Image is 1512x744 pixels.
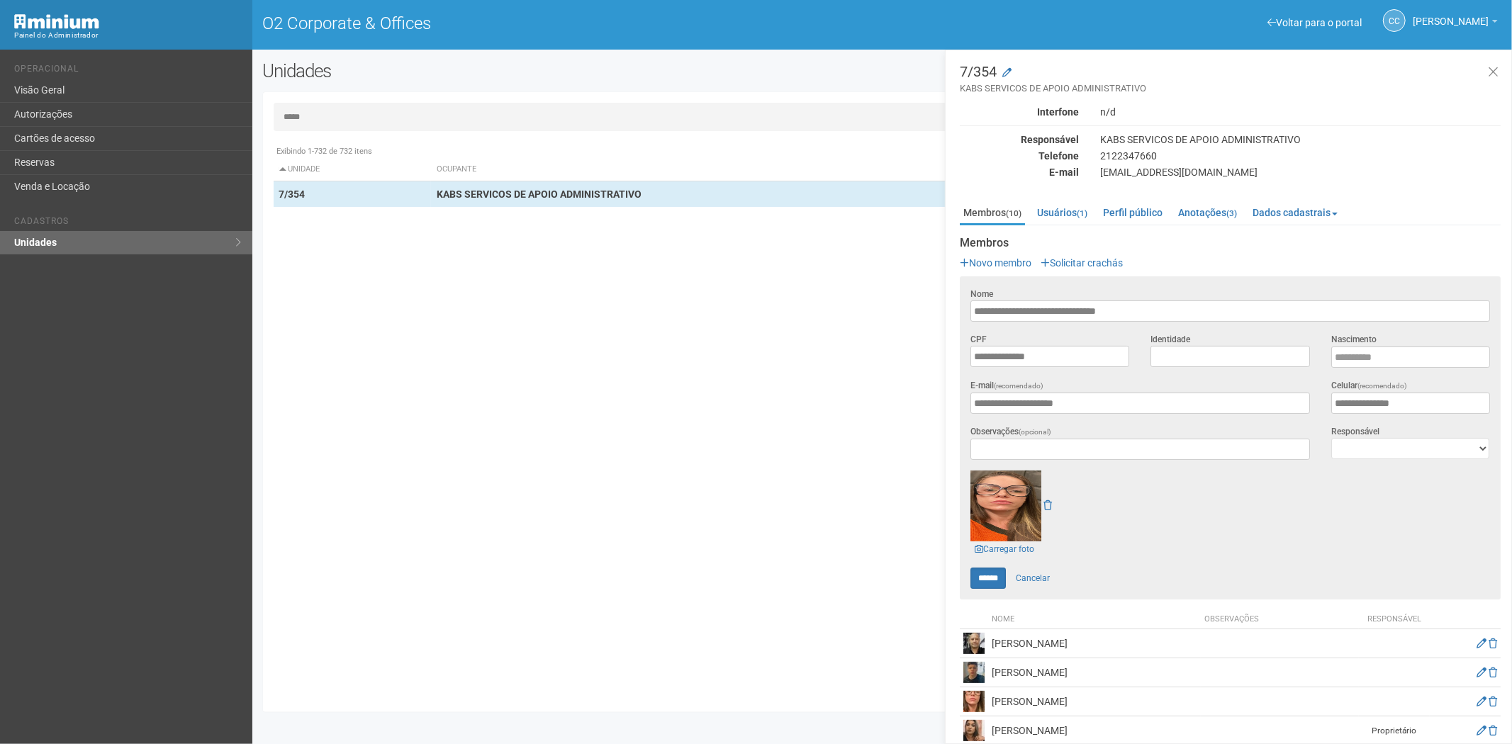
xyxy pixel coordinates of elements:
[960,202,1025,225] a: Membros(10)
[14,64,242,79] li: Operacional
[279,188,306,200] strong: 7/354
[1331,425,1379,438] label: Responsável
[1413,2,1489,27] span: Camila Catarina Lima
[1090,133,1511,146] div: KABS SERVICOS DE APOIO ADMINISTRATIVO
[963,633,985,654] img: user.png
[1043,500,1052,511] a: Remover
[1019,428,1051,436] span: (opcional)
[1489,696,1497,707] a: Excluir membro
[263,14,872,33] h1: O2 Corporate & Offices
[988,658,1201,687] td: [PERSON_NAME]
[1226,208,1237,218] small: (3)
[970,425,1051,439] label: Observações
[960,82,1501,95] small: KABS SERVICOS DE APOIO ADMINISTRATIVO
[970,333,987,346] label: CPF
[1383,9,1406,32] a: CC
[14,14,99,29] img: Minium
[970,288,993,300] label: Nome
[963,691,985,712] img: user.png
[988,629,1201,658] td: [PERSON_NAME]
[1357,382,1407,390] span: (recomendado)
[960,64,1501,95] h3: 7/354
[1077,208,1087,218] small: (1)
[960,257,1031,269] a: Novo membro
[1041,257,1123,269] a: Solicitar crachás
[949,133,1090,146] div: Responsável
[1175,202,1241,223] a: Anotações(3)
[970,379,1043,393] label: E-mail
[1034,202,1091,223] a: Usuários(1)
[1150,333,1190,346] label: Identidade
[1477,638,1486,649] a: Editar membro
[1477,725,1486,736] a: Editar membro
[1267,17,1362,28] a: Voltar para o portal
[988,610,1201,629] th: Nome
[431,158,967,181] th: Ocupante: activate to sort column ascending
[994,382,1043,390] span: (recomendado)
[963,720,985,741] img: user.png
[1489,725,1497,736] a: Excluir membro
[14,29,242,42] div: Painel do Administrador
[1331,379,1407,393] label: Celular
[1090,166,1511,179] div: [EMAIL_ADDRESS][DOMAIN_NAME]
[14,216,242,231] li: Cadastros
[1006,208,1021,218] small: (10)
[970,541,1038,557] a: Carregar foto
[1359,610,1430,629] th: Responsável
[1201,610,1359,629] th: Observações
[263,60,767,81] h2: Unidades
[949,150,1090,162] div: Telefone
[1489,638,1497,649] a: Excluir membro
[949,106,1090,118] div: Interfone
[1002,66,1012,80] a: Modificar a unidade
[1331,333,1377,346] label: Nascimento
[1249,202,1341,223] a: Dados cadastrais
[437,188,642,200] strong: KABS SERVICOS DE APOIO ADMINISTRATIVO
[1090,106,1511,118] div: n/d
[949,166,1090,179] div: E-mail
[960,237,1501,249] strong: Membros
[988,687,1201,716] td: [PERSON_NAME]
[1413,18,1498,29] a: [PERSON_NAME]
[1008,568,1058,589] a: Cancelar
[274,145,1491,158] div: Exibindo 1-732 de 732 itens
[1489,667,1497,678] a: Excluir membro
[970,470,1041,541] img: user.png
[963,662,985,683] img: user.png
[1090,150,1511,162] div: 2122347660
[1099,202,1166,223] a: Perfil público
[1477,667,1486,678] a: Editar membro
[274,158,431,181] th: Unidade: activate to sort column descending
[1477,696,1486,707] a: Editar membro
